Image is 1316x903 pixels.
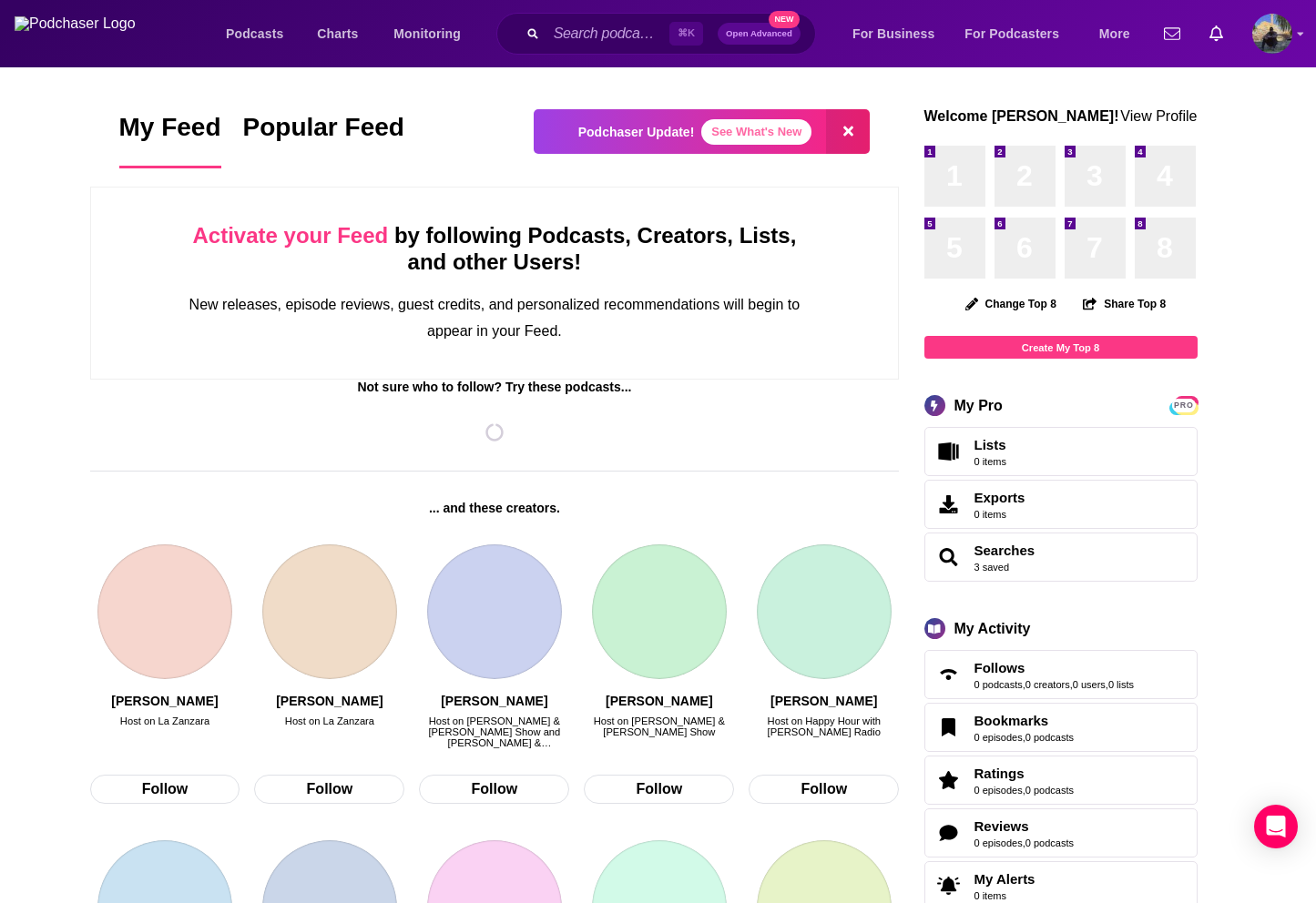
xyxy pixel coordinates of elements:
[954,292,1067,315] button: Change Top 8
[592,544,727,679] a: Marshall Harris
[852,21,934,46] span: For Business
[974,543,1035,558] span: Searches
[953,19,1086,48] button: open menu
[1106,679,1108,690] span: ,
[1023,679,1025,690] span: ,
[974,437,1006,452] span: Lists
[584,715,734,737] div: Host on [PERSON_NAME] & [PERSON_NAME] Show
[924,108,1119,124] a: Welcome [PERSON_NAME]!
[924,808,1198,857] span: Reviews
[441,694,547,708] div: Dan Bernstein
[924,427,1198,476] a: Lists
[15,16,189,51] img: Podchaser - Follow, Share and Rate Podcasts
[90,775,240,805] button: Follow
[974,713,1074,728] a: Bookmarks
[1252,14,1292,54] img: User Profile
[1202,18,1230,49] a: Show notifications dropdown
[1082,286,1167,321] button: Share Top 8
[974,456,1006,467] span: 0 items
[964,21,1059,46] span: For Podcasters
[317,21,358,46] span: Charts
[213,19,307,48] button: open menu
[254,775,404,805] button: Follow
[276,694,383,708] div: David Parenzo
[974,818,1029,834] span: Reviews
[427,544,562,679] a: Dan Bernstein
[1120,108,1197,124] a: View Profile
[120,715,209,726] div: Host on La Zanzara
[924,533,1198,582] span: Searches
[1023,837,1025,848] span: ,
[90,380,900,394] div: Not sure who to follow? Try these podcasts...
[718,23,801,45] button: Open AdvancedNew
[119,113,221,168] a: My Feed
[305,19,370,48] a: Charts
[285,715,374,755] div: Host on La Zanzara
[931,715,967,740] a: Bookmarks
[419,715,569,755] div: Host on Rahimi, Harris & Grote Show and Rahimi & Harris Show
[1025,732,1074,743] a: 0 podcasts
[974,818,1074,834] a: Reviews
[1157,18,1188,49] a: Show notifications dropdown
[1252,14,1292,54] span: Logged in as French
[1070,679,1073,690] span: ,
[974,871,1035,887] span: My Alerts
[924,756,1198,805] span: Ratings
[1023,732,1025,743] span: ,
[701,119,811,145] a: See What's New
[924,480,1198,529] a: Exports
[924,336,1198,359] a: Create My Top 8
[931,767,967,793] a: Ratings
[584,715,734,755] div: Host on Rahimi, Harris & Grote Show
[119,113,221,153] span: My Feed
[393,21,461,46] span: Monitoring
[770,694,877,708] div: John Hardin
[584,775,734,805] button: Follow
[769,11,800,28] span: New
[974,766,1025,781] span: Ratings
[931,662,967,687] a: Follows
[726,29,792,38] span: Open Advanced
[578,125,695,139] p: Podchaser Update!
[97,544,232,679] a: Giuseppe Cruciani
[1172,398,1196,411] a: PRO
[974,490,1025,505] span: Exports
[120,715,209,755] div: Host on La Zanzara
[974,890,1035,901] span: 0 items
[381,19,484,48] button: open menu
[111,694,218,708] div: Giuseppe Cruciani
[419,775,569,805] button: Follow
[1025,837,1074,848] a: 0 podcasts
[749,775,899,805] button: Follow
[419,715,569,748] div: Host on [PERSON_NAME] & [PERSON_NAME] Show and [PERSON_NAME] & [PERSON_NAME] Show
[924,650,1198,699] span: Follows
[974,509,1025,520] span: 0 items
[1099,21,1130,46] span: More
[192,223,388,248] span: Activate your Feed
[1252,14,1292,54] button: Show profile menu
[1086,19,1154,48] button: open menu
[182,222,808,275] div: by following Podcasts, Creators, Lists, and other Users!
[931,820,967,846] a: Reviews
[262,544,397,679] a: David Parenzo
[243,113,404,168] a: Popular Feed
[924,703,1198,752] span: Bookmarks
[974,837,1023,848] a: 0 episodes
[514,13,833,55] div: Search podcasts, credits, & more...
[840,19,958,48] button: open menu
[90,501,900,515] div: ... and these creators.
[931,439,967,464] span: Lists
[974,660,1025,675] span: Follows
[974,562,1010,573] a: 3 saved
[1025,679,1070,690] a: 0 creators
[226,21,283,46] span: Podcasts
[757,544,892,679] a: John Hardin
[1073,679,1106,690] a: 0 users
[974,660,1135,675] a: Follows
[243,113,404,153] span: Popular Feed
[1025,785,1074,796] a: 0 podcasts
